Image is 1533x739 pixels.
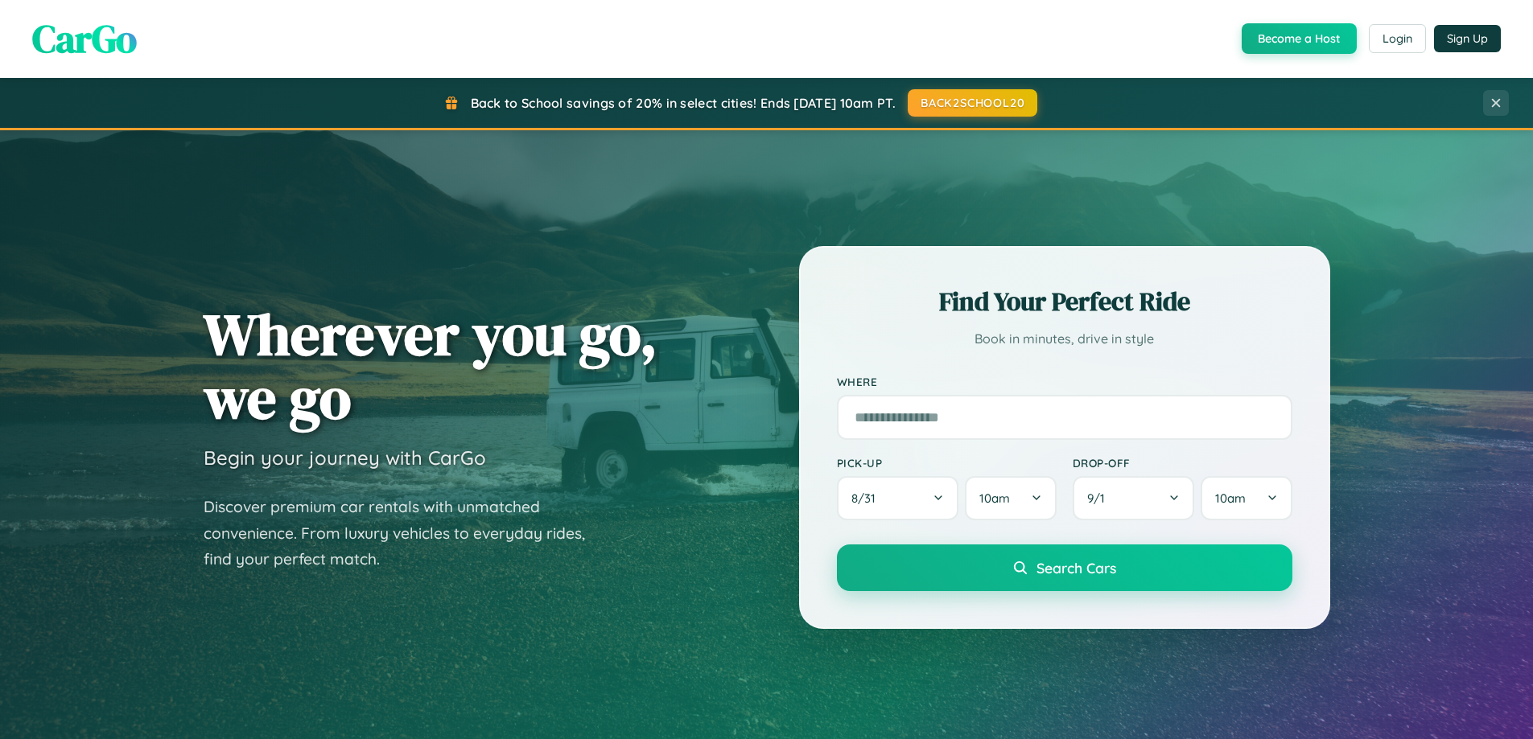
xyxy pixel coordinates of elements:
label: Drop-off [1073,456,1292,470]
span: 8 / 31 [851,491,884,506]
span: 10am [1215,491,1246,506]
span: 10am [979,491,1010,506]
h2: Find Your Perfect Ride [837,284,1292,319]
button: Login [1369,24,1426,53]
label: Where [837,375,1292,388]
button: BACK2SCHOOL20 [908,89,1037,117]
span: 9 / 1 [1087,491,1113,506]
h3: Begin your journey with CarGo [204,445,486,470]
button: Become a Host [1242,23,1357,54]
p: Discover premium car rentals with unmatched convenience. From luxury vehicles to everyday rides, ... [204,494,606,573]
button: 10am [965,476,1056,520]
button: 9/1 [1073,476,1195,520]
h1: Wherever you go, we go [204,302,657,429]
button: 8/31 [837,476,959,520]
span: CarGo [32,12,137,65]
label: Pick-up [837,456,1057,470]
button: Search Cars [837,544,1292,591]
p: Book in minutes, drive in style [837,327,1292,351]
button: Sign Up [1434,25,1501,52]
button: 10am [1201,476,1292,520]
span: Search Cars [1036,559,1116,577]
span: Back to School savings of 20% in select cities! Ends [DATE] 10am PT. [471,95,896,111]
